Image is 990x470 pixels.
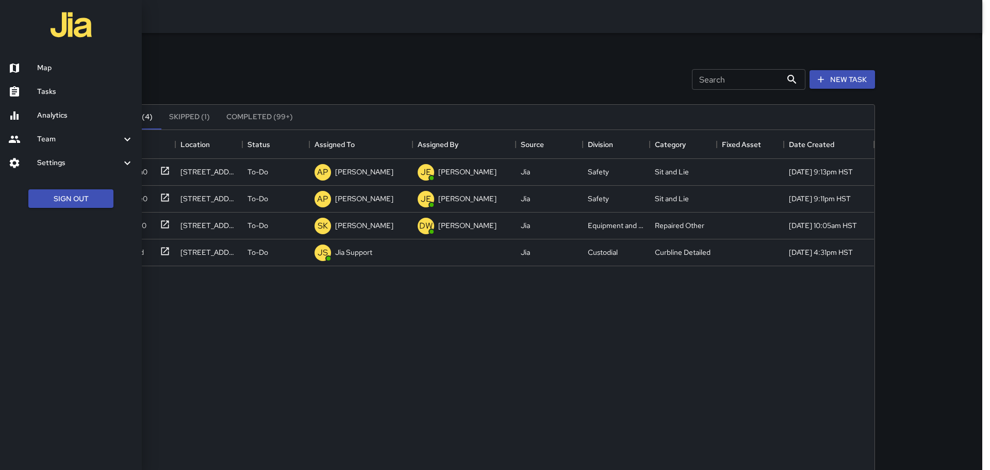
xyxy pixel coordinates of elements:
h6: Tasks [37,86,134,98]
h6: Map [37,62,134,74]
h6: Team [37,134,121,145]
img: jia-logo [51,4,92,45]
h6: Analytics [37,110,134,121]
button: Sign Out [28,189,113,208]
h6: Settings [37,157,121,169]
